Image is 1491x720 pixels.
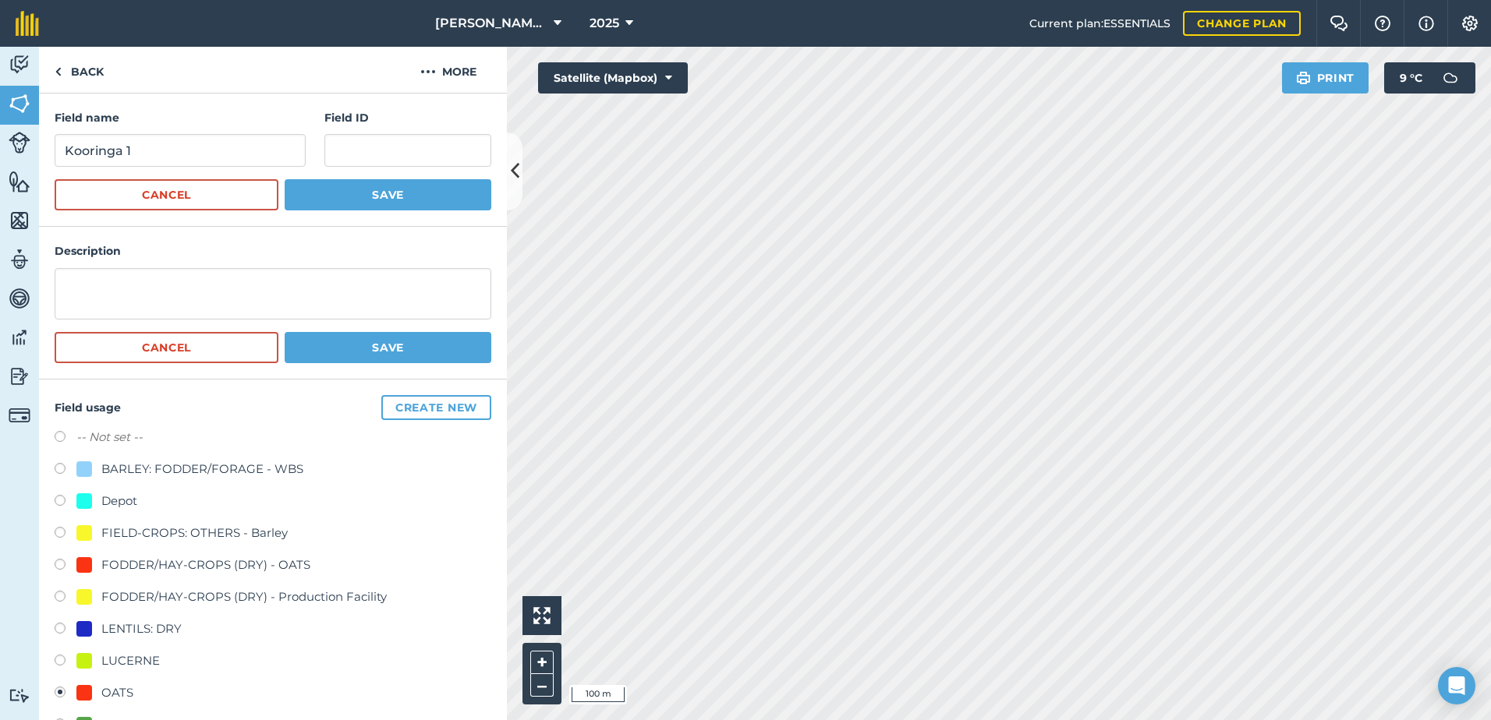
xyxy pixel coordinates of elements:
[101,588,387,606] div: FODDER/HAY-CROPS (DRY) - Production Facility
[9,404,30,426] img: svg+xml;base64,PD94bWwgdmVyc2lvbj0iMS4wIiBlbmNvZGluZz0idXRmLTgiPz4KPCEtLSBHZW5lcmF0b3I6IEFkb2JlIE...
[9,132,30,154] img: svg+xml;base64,PD94bWwgdmVyc2lvbj0iMS4wIiBlbmNvZGluZz0idXRmLTgiPz4KPCEtLSBHZW5lcmF0b3I6IEFkb2JlIE...
[101,460,303,478] div: BARLEY: FODDER/FORAGE - WBS
[9,92,30,115] img: svg+xml;base64,PHN2ZyB4bWxucz0iaHR0cDovL3d3dy53My5vcmcvMjAwMC9zdmciIHdpZHRoPSI1NiIgaGVpZ2h0PSI2MC...
[39,47,119,93] a: Back
[530,674,554,697] button: –
[76,428,143,446] label: -- Not set --
[101,492,137,510] div: Depot
[55,332,278,363] button: Cancel
[1461,16,1479,31] img: A cog icon
[1418,14,1434,33] img: svg+xml;base64,PHN2ZyB4bWxucz0iaHR0cDovL3d3dy53My5vcmcvMjAwMC9zdmciIHdpZHRoPSIxNyIgaGVpZ2h0PSIxNy...
[1435,62,1466,94] img: svg+xml;base64,PD94bWwgdmVyc2lvbj0iMS4wIiBlbmNvZGluZz0idXRmLTgiPz4KPCEtLSBHZW5lcmF0b3I6IEFkb2JlIE...
[324,109,491,126] h4: Field ID
[1438,667,1475,704] div: Open Intercom Messenger
[16,11,39,36] img: fieldmargin Logo
[55,109,306,126] h4: Field name
[381,395,491,420] button: Create new
[285,332,491,363] button: Save
[9,365,30,388] img: svg+xml;base64,PD94bWwgdmVyc2lvbj0iMS4wIiBlbmNvZGluZz0idXRmLTgiPz4KPCEtLSBHZW5lcmF0b3I6IEFkb2JlIE...
[101,619,182,638] div: LENTILS: DRY
[9,287,30,310] img: svg+xml;base64,PD94bWwgdmVyc2lvbj0iMS4wIiBlbmNvZGluZz0idXRmLTgiPz4KPCEtLSBHZW5lcmF0b3I6IEFkb2JlIE...
[9,209,30,232] img: svg+xml;base64,PHN2ZyB4bWxucz0iaHR0cDovL3d3dy53My5vcmcvMjAwMC9zdmciIHdpZHRoPSI1NiIgaGVpZ2h0PSI2MC...
[101,683,133,702] div: OATS
[101,651,160,670] div: LUCERNE
[9,248,30,271] img: svg+xml;base64,PD94bWwgdmVyc2lvbj0iMS4wIiBlbmNvZGluZz0idXRmLTgiPz4KPCEtLSBHZW5lcmF0b3I6IEFkb2JlIE...
[1330,16,1348,31] img: Two speech bubbles overlapping with the left bubble in the forefront
[101,524,288,542] div: FIELD-CROPS: OTHERS - Barley
[55,242,491,259] h4: Description
[55,395,491,420] h4: Field usage
[530,651,554,674] button: +
[1183,11,1301,36] a: Change plan
[435,14,547,33] span: [PERSON_NAME] ASAHI PADDOCKS
[533,607,551,624] img: Four arrows, one pointing top left, one top right, one bottom right and the last bottom left
[390,47,507,93] button: More
[1384,62,1475,94] button: 9 °C
[101,556,310,574] div: FODDER/HAY-CROPS (DRY) - OATS
[1373,16,1392,31] img: A question mark icon
[55,62,62,81] img: svg+xml;base64,PHN2ZyB4bWxucz0iaHR0cDovL3d3dy53My5vcmcvMjAwMC9zdmciIHdpZHRoPSI5IiBoZWlnaHQ9IjI0Ii...
[1400,62,1422,94] span: 9 ° C
[590,14,619,33] span: 2025
[9,170,30,193] img: svg+xml;base64,PHN2ZyB4bWxucz0iaHR0cDovL3d3dy53My5vcmcvMjAwMC9zdmciIHdpZHRoPSI1NiIgaGVpZ2h0PSI2MC...
[1029,15,1170,32] span: Current plan : ESSENTIALS
[285,179,491,210] button: Save
[55,179,278,210] button: Cancel
[1282,62,1369,94] button: Print
[538,62,688,94] button: Satellite (Mapbox)
[1296,69,1311,87] img: svg+xml;base64,PHN2ZyB4bWxucz0iaHR0cDovL3d3dy53My5vcmcvMjAwMC9zdmciIHdpZHRoPSIxOSIgaGVpZ2h0PSIyNC...
[9,688,30,703] img: svg+xml;base64,PD94bWwgdmVyc2lvbj0iMS4wIiBlbmNvZGluZz0idXRmLTgiPz4KPCEtLSBHZW5lcmF0b3I6IEFkb2JlIE...
[9,326,30,349] img: svg+xml;base64,PD94bWwgdmVyc2lvbj0iMS4wIiBlbmNvZGluZz0idXRmLTgiPz4KPCEtLSBHZW5lcmF0b3I6IEFkb2JlIE...
[420,62,436,81] img: svg+xml;base64,PHN2ZyB4bWxucz0iaHR0cDovL3d3dy53My5vcmcvMjAwMC9zdmciIHdpZHRoPSIyMCIgaGVpZ2h0PSIyNC...
[9,53,30,76] img: svg+xml;base64,PD94bWwgdmVyc2lvbj0iMS4wIiBlbmNvZGluZz0idXRmLTgiPz4KPCEtLSBHZW5lcmF0b3I6IEFkb2JlIE...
